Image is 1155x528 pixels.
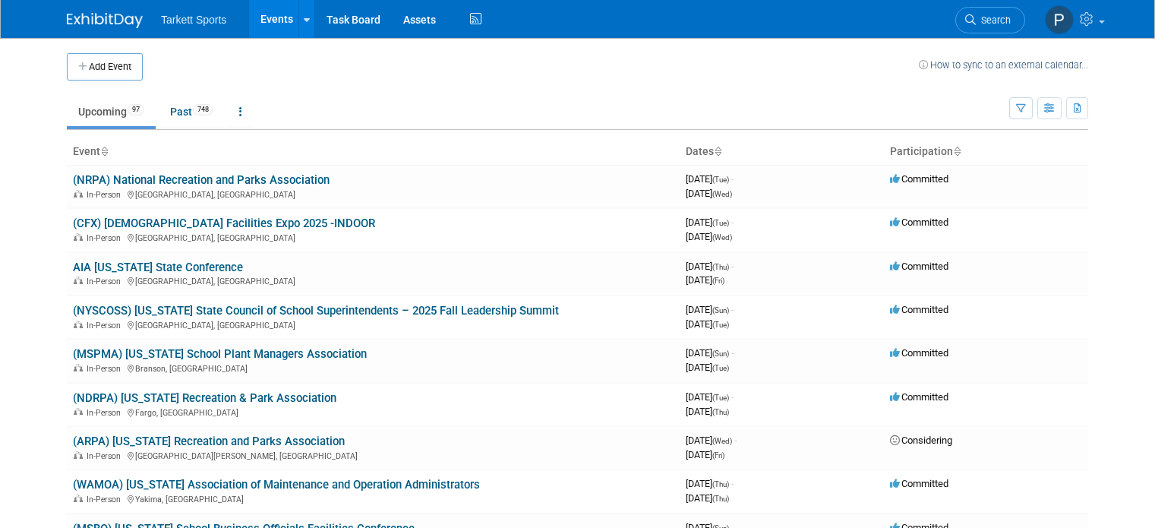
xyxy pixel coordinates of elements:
[712,219,729,227] span: (Tue)
[731,478,734,489] span: -
[712,321,729,329] span: (Tue)
[731,261,734,272] span: -
[74,364,83,371] img: In-Person Event
[87,321,125,330] span: In-Person
[67,139,680,165] th: Event
[686,188,732,199] span: [DATE]
[128,104,144,115] span: 97
[712,349,729,358] span: (Sun)
[890,217,948,228] span: Committed
[712,190,732,198] span: (Wed)
[100,145,108,157] a: Sort by Event Name
[73,347,367,361] a: (MSPMA) [US_STATE] School Plant Managers Association
[686,449,724,460] span: [DATE]
[731,173,734,185] span: -
[87,277,125,286] span: In-Person
[686,435,737,446] span: [DATE]
[74,408,83,416] img: In-Person Event
[976,14,1011,26] span: Search
[74,495,83,502] img: In-Person Event
[159,97,225,126] a: Past748
[74,190,83,198] img: In-Person Event
[686,217,734,228] span: [DATE]
[686,478,734,489] span: [DATE]
[73,217,375,230] a: (CFX) [DEMOGRAPHIC_DATA] Facilities Expo 2025 -INDOOR
[955,7,1025,33] a: Search
[686,261,734,272] span: [DATE]
[712,175,729,184] span: (Tue)
[731,347,734,359] span: -
[73,449,674,461] div: [GEOGRAPHIC_DATA][PERSON_NAME], [GEOGRAPHIC_DATA]
[74,451,83,459] img: In-Person Event
[712,277,724,285] span: (Fri)
[712,233,732,242] span: (Wed)
[87,233,125,243] span: In-Person
[67,13,143,28] img: ExhibitDay
[686,231,732,242] span: [DATE]
[74,321,83,328] img: In-Person Event
[161,14,226,26] span: Tarkett Sports
[67,97,156,126] a: Upcoming97
[890,478,948,489] span: Committed
[73,261,243,274] a: AIA [US_STATE] State Conference
[74,277,83,284] img: In-Person Event
[73,391,336,405] a: (NDRPA) [US_STATE] Recreation & Park Association
[74,233,83,241] img: In-Person Event
[890,304,948,315] span: Committed
[686,406,729,417] span: [DATE]
[87,451,125,461] span: In-Person
[712,263,729,271] span: (Thu)
[680,139,884,165] th: Dates
[712,408,729,416] span: (Thu)
[193,104,213,115] span: 748
[919,59,1088,71] a: How to sync to an external calendar...
[953,145,961,157] a: Sort by Participation Type
[686,304,734,315] span: [DATE]
[712,495,729,503] span: (Thu)
[712,364,729,372] span: (Tue)
[686,391,734,403] span: [DATE]
[686,347,734,359] span: [DATE]
[1045,5,1074,34] img: Phil Dorman
[686,362,729,373] span: [DATE]
[73,173,330,187] a: (NRPA) National Recreation and Parks Association
[686,274,724,286] span: [DATE]
[731,391,734,403] span: -
[890,435,952,446] span: Considering
[73,435,345,448] a: (ARPA) [US_STATE] Recreation and Parks Association
[731,304,734,315] span: -
[712,437,732,445] span: (Wed)
[73,304,559,318] a: (NYSCOSS) [US_STATE] State Council of School Superintendents – 2025 Fall Leadership Summit
[890,173,948,185] span: Committed
[87,408,125,418] span: In-Person
[890,261,948,272] span: Committed
[87,364,125,374] span: In-Person
[73,231,674,243] div: [GEOGRAPHIC_DATA], [GEOGRAPHIC_DATA]
[884,139,1088,165] th: Participation
[87,190,125,200] span: In-Person
[67,53,143,81] button: Add Event
[73,318,674,330] div: [GEOGRAPHIC_DATA], [GEOGRAPHIC_DATA]
[73,478,480,492] a: (WAMOA) [US_STATE] Association of Maintenance and Operation Administrators
[87,495,125,504] span: In-Person
[686,318,729,330] span: [DATE]
[73,362,674,374] div: Branson, [GEOGRAPHIC_DATA]
[73,274,674,286] div: [GEOGRAPHIC_DATA], [GEOGRAPHIC_DATA]
[714,145,721,157] a: Sort by Start Date
[712,306,729,315] span: (Sun)
[686,492,729,504] span: [DATE]
[890,391,948,403] span: Committed
[731,217,734,228] span: -
[712,480,729,488] span: (Thu)
[73,188,674,200] div: [GEOGRAPHIC_DATA], [GEOGRAPHIC_DATA]
[734,435,737,446] span: -
[712,394,729,402] span: (Tue)
[686,173,734,185] span: [DATE]
[73,406,674,418] div: Fargo, [GEOGRAPHIC_DATA]
[890,347,948,359] span: Committed
[712,451,724,460] span: (Fri)
[73,492,674,504] div: Yakima, [GEOGRAPHIC_DATA]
